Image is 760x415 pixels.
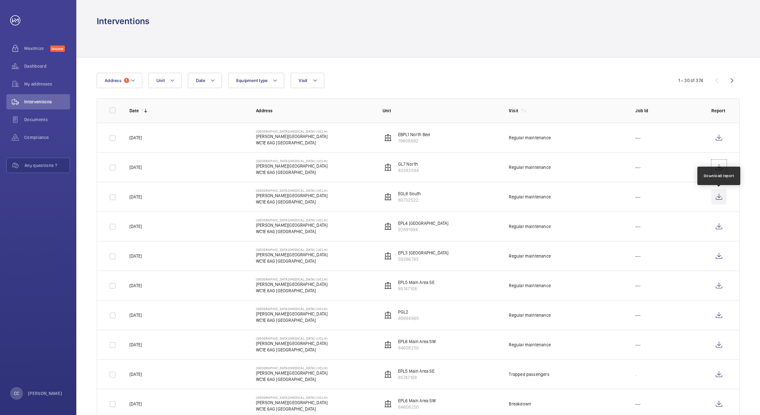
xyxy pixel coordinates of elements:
p: WC1E 6AG [GEOGRAPHIC_DATA] [256,287,328,294]
p: [GEOGRAPHIC_DATA][MEDICAL_DATA] (UCLH) [256,189,328,192]
img: elevator.svg [384,252,392,260]
img: elevator.svg [384,370,392,378]
img: elevator.svg [384,311,392,319]
p: 84608250 [398,345,436,351]
div: Regular maintenance [509,342,550,348]
p: [GEOGRAPHIC_DATA][MEDICAL_DATA] (UCLH) [256,396,328,399]
p: --- [635,223,640,230]
p: [DATE] [129,223,142,230]
p: --- [635,342,640,348]
p: CC [14,390,19,397]
p: [GEOGRAPHIC_DATA][MEDICAL_DATA] (UCLH) [256,336,328,340]
p: WC1E 6AG [GEOGRAPHIC_DATA] [256,140,328,146]
p: EPL5 Main Area SE [398,368,434,374]
p: WC1E 6AG [GEOGRAPHIC_DATA] [256,258,328,264]
p: WC1E 6AG [GEOGRAPHIC_DATA] [256,376,328,383]
p: Address [256,107,372,114]
p: [DATE] [129,371,142,377]
h1: Interventions [97,15,149,27]
button: Date [188,73,222,88]
span: Any questions ? [24,162,70,169]
p: 85747108 [398,374,434,381]
span: Unit [156,78,165,83]
p: --- [635,194,640,200]
span: Documents [24,116,70,123]
p: 84608250 [398,404,436,410]
p: EGL8 South [398,190,421,197]
p: [DATE] [129,312,142,318]
p: [DATE] [129,164,142,170]
p: WC1E 6AG [GEOGRAPHIC_DATA] [256,406,328,412]
p: [DATE] [129,282,142,289]
p: [PERSON_NAME][GEOGRAPHIC_DATA] [256,133,328,140]
p: EPL5 Main Area SE [398,279,434,286]
span: Discover [50,45,65,52]
p: --- [635,401,640,407]
p: 78608682 [398,138,430,144]
span: Maximize [24,45,50,52]
p: --- [635,135,640,141]
div: Regular maintenance [509,312,550,318]
p: EPL4 [GEOGRAPHIC_DATA] [398,220,449,226]
img: elevator.svg [384,223,392,230]
p: 89894965 [398,315,419,322]
p: [PERSON_NAME][GEOGRAPHIC_DATA] [256,252,328,258]
img: elevator.svg [384,193,392,201]
div: Regular maintenance [509,223,550,230]
p: 83393594 [398,167,419,174]
p: [PERSON_NAME][GEOGRAPHIC_DATA] [256,311,328,317]
span: Equipment type [236,78,268,83]
div: Regular maintenance [509,135,550,141]
p: EPL6 Main Area SW [398,398,436,404]
button: Equipment type [228,73,285,88]
p: EBPL1 North Bed [398,131,430,138]
p: [DATE] [129,194,142,200]
p: [PERSON_NAME][GEOGRAPHIC_DATA] [256,163,328,169]
p: [GEOGRAPHIC_DATA][MEDICAL_DATA] (UCLH) [256,248,328,252]
p: [GEOGRAPHIC_DATA][MEDICAL_DATA] (UCLH) [256,366,328,370]
p: [DATE] [129,253,142,259]
img: elevator.svg [384,282,392,289]
p: [GEOGRAPHIC_DATA][MEDICAL_DATA] (UCLH) [256,129,328,133]
img: elevator.svg [384,341,392,349]
img: elevator.svg [384,163,392,171]
p: --- [635,253,640,259]
p: WC1E 6AG [GEOGRAPHIC_DATA] [256,228,328,235]
div: Trapped passengers [509,371,549,377]
p: --- [635,164,640,170]
div: Download report [704,173,734,179]
p: [GEOGRAPHIC_DATA][MEDICAL_DATA] (UCLH) [256,277,328,281]
p: [DATE] [129,401,142,407]
p: [PERSON_NAME] [28,390,62,397]
p: [GEOGRAPHIC_DATA][MEDICAL_DATA] (UCLH) [256,307,328,311]
span: Date [196,78,205,83]
p: 92891994 [398,226,449,233]
p: PGL2 [398,309,419,315]
p: [GEOGRAPHIC_DATA][MEDICAL_DATA] (UCLH) [256,159,328,163]
span: Dashboard [24,63,70,69]
p: 85747108 [398,286,434,292]
div: Breakdown [509,401,531,407]
p: WC1E 6AG [GEOGRAPHIC_DATA] [256,169,328,176]
p: --- [635,312,640,318]
p: 59396783 [398,256,449,262]
span: Visit [299,78,307,83]
p: Job Id [635,107,701,114]
p: [PERSON_NAME][GEOGRAPHIC_DATA] [256,192,328,199]
p: [PERSON_NAME][GEOGRAPHIC_DATA] [256,399,328,406]
p: [PERSON_NAME][GEOGRAPHIC_DATA] [256,281,328,287]
span: 1 [124,78,129,83]
p: --- [635,282,640,289]
span: Address [105,78,121,83]
div: Regular maintenance [509,164,550,170]
span: Compliance [24,134,70,141]
p: [DATE] [129,342,142,348]
img: elevator.svg [384,400,392,408]
p: Report [711,107,727,114]
div: 1 – 30 of 374 [678,77,703,84]
p: [DATE] [129,135,142,141]
span: My addresses [24,81,70,87]
div: Regular maintenance [509,194,550,200]
p: 80732522 [398,197,421,203]
p: [PERSON_NAME][GEOGRAPHIC_DATA] [256,222,328,228]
